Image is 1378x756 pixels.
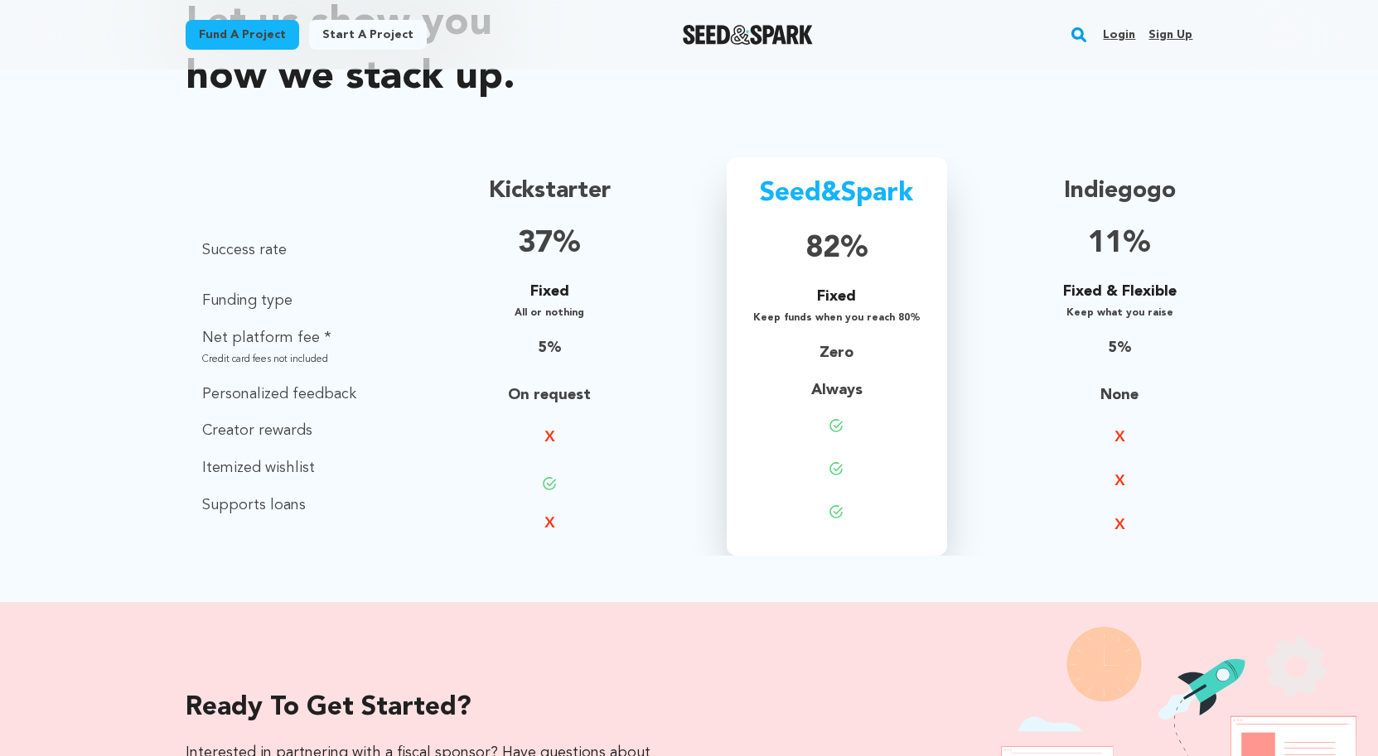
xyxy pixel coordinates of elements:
p: 82% [753,227,921,272]
p: Personalized feedback [202,383,356,407]
p: On request [489,373,611,407]
a: Sign up [1148,22,1192,48]
p: 37% [489,222,611,267]
p: Itemized wishlist [202,456,356,480]
p: Zero [753,341,921,365]
p: Fixed [489,280,611,304]
p: Indiegogo [1063,174,1177,209]
a: Seed&Spark Homepage [683,25,813,45]
p: Credit card fees not included [202,350,356,369]
p: Success rate [202,222,356,262]
p: Funding type [202,276,356,313]
a: Login [1103,22,1135,48]
p: Supports loans [202,494,356,518]
p: 5% [489,336,611,360]
p: Kickstarter [489,174,611,209]
p: Keep funds when you reach 80% [753,309,921,328]
a: Start a project [309,20,427,50]
img: Seed&Spark Logo Dark Mode [683,25,813,45]
p: All or nothing [489,304,611,323]
p: Net platform fee * [202,326,356,350]
p: Ready to get started? [186,688,656,728]
p: None [1063,373,1177,407]
a: Fund a project [186,20,299,50]
p: Keep what you raise [1063,304,1177,323]
p: Always [753,378,921,402]
p: Definition [202,174,356,209]
p: Fixed [753,285,921,309]
p: Seed&Spark [753,174,921,214]
p: Creator rewards [202,419,356,443]
p: Fixed & Flexible [1063,280,1177,304]
p: 11% [1063,222,1177,267]
p: 5% [1063,336,1177,360]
